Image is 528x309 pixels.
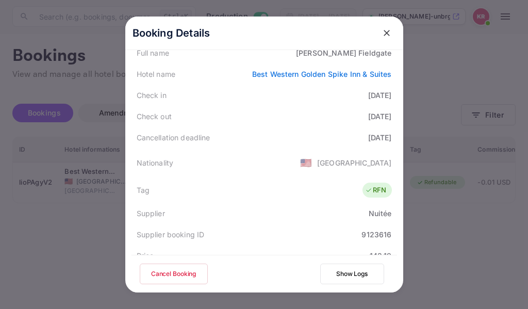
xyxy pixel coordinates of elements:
[296,47,391,58] div: [PERSON_NAME] Fieldgate
[368,132,392,143] div: [DATE]
[361,229,391,240] div: 9123616
[368,111,392,122] div: [DATE]
[137,208,165,219] div: Supplier
[365,185,386,196] div: RFN
[252,70,392,78] a: Best Western Golden Spike Inn & Suites
[137,157,174,168] div: Nationality
[137,69,176,79] div: Hotel name
[370,250,392,261] div: 142.19
[137,90,167,101] div: Check in
[300,153,312,172] span: United States
[137,47,169,58] div: Full name
[137,132,210,143] div: Cancellation deadline
[317,157,392,168] div: [GEOGRAPHIC_DATA]
[320,264,384,284] button: Show Logs
[369,208,392,219] div: Nuitée
[140,264,208,284] button: Cancel Booking
[133,25,210,41] p: Booking Details
[137,111,172,122] div: Check out
[137,250,154,261] div: Price
[377,24,396,42] button: close
[368,90,392,101] div: [DATE]
[137,185,150,196] div: Tag
[137,229,205,240] div: Supplier booking ID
